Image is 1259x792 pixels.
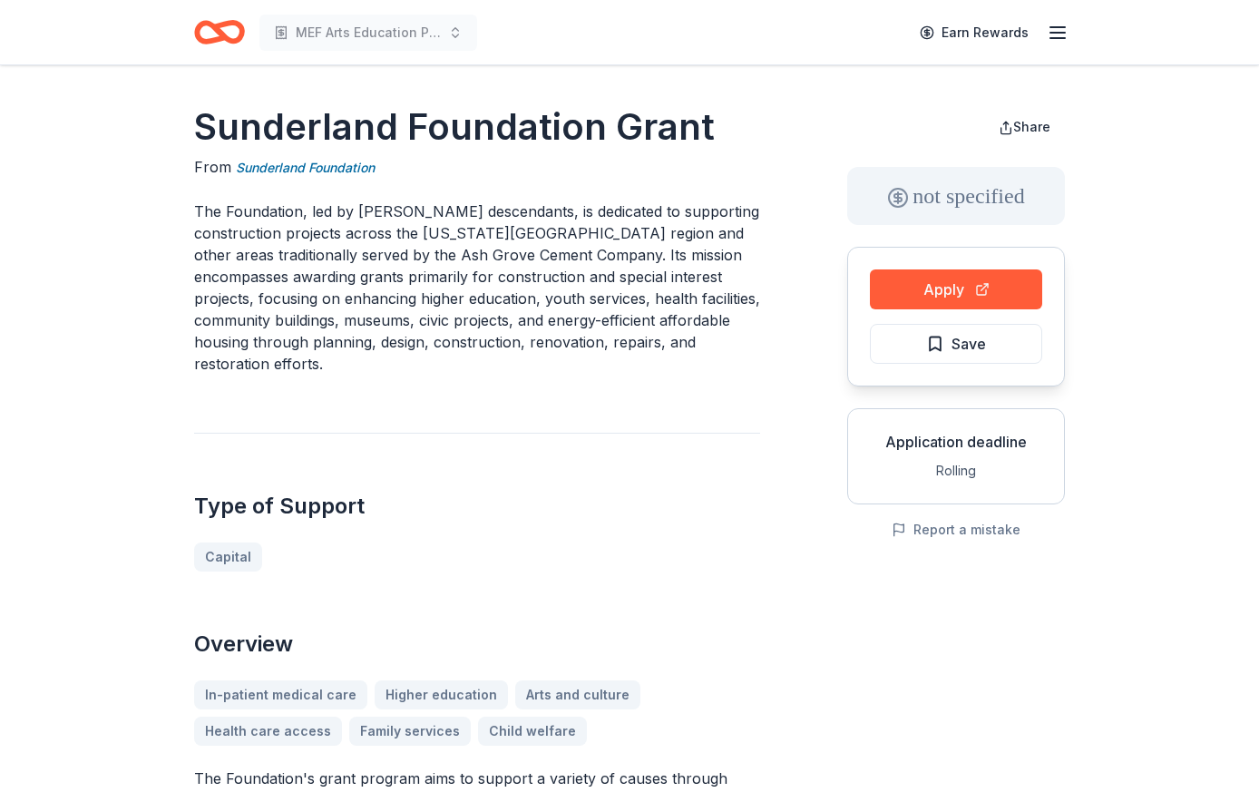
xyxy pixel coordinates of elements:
button: MEF Arts Education Program [259,15,477,51]
a: Home [194,11,245,54]
h2: Overview [194,630,760,659]
h1: Sunderland Foundation Grant [194,102,760,152]
span: MEF Arts Education Program [296,22,441,44]
h2: Type of Support [194,492,760,521]
a: Earn Rewards [909,16,1039,49]
div: From [194,156,760,179]
a: Sunderland Foundation [236,157,375,179]
div: Rolling [863,460,1049,482]
button: Report a mistake [892,519,1020,541]
button: Apply [870,269,1042,309]
button: Save [870,324,1042,364]
span: Share [1013,119,1050,134]
div: not specified [847,167,1065,225]
p: The Foundation, led by [PERSON_NAME] descendants, is dedicated to supporting construction project... [194,200,760,375]
span: Save [952,332,986,356]
a: Capital [194,543,262,572]
button: Share [984,109,1065,145]
div: Application deadline [863,431,1049,453]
